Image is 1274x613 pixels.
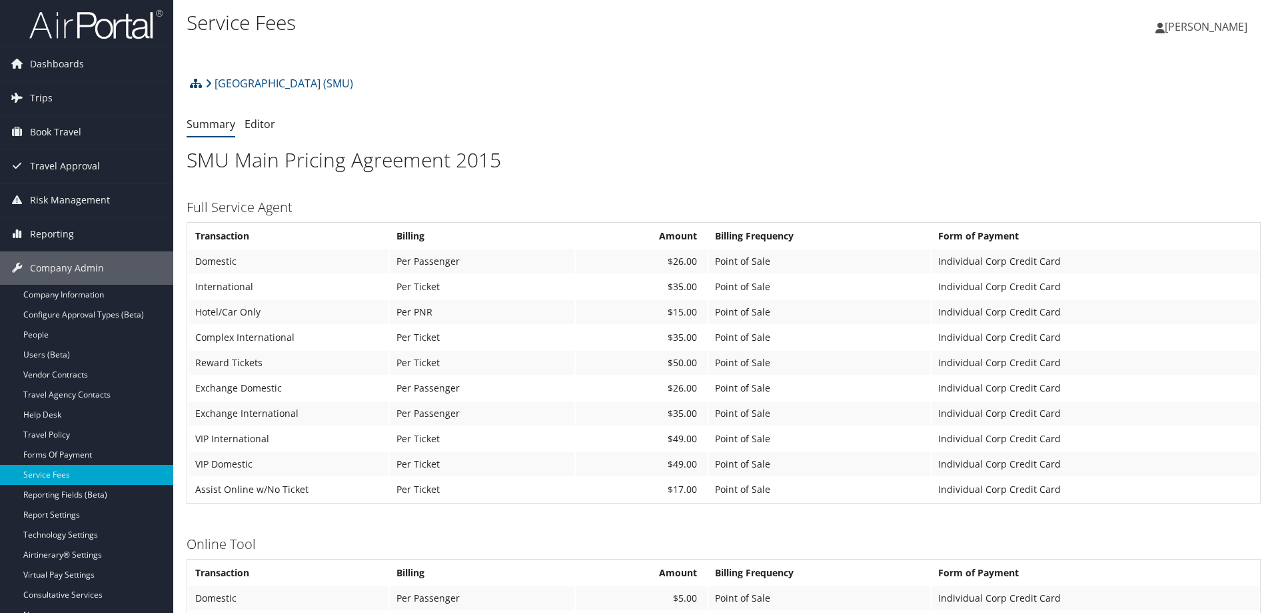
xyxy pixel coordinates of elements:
td: Individual Corp Credit Card [932,275,1259,299]
td: Per Ticket [390,478,574,502]
span: Book Travel [30,115,81,149]
td: Per Ticket [390,351,574,375]
td: Hotel/Car Only [189,300,388,324]
th: Billing Frequency [708,561,930,585]
th: Form of Payment [932,561,1259,585]
td: Per Ticket [390,275,574,299]
td: Domestic [189,586,388,610]
td: Point of Sale [708,275,930,299]
a: [PERSON_NAME] [1155,7,1261,47]
span: Travel Approval [30,149,100,183]
td: $49.00 [576,427,707,451]
td: $5.00 [576,586,707,610]
span: Company Admin [30,251,104,285]
td: Point of Sale [708,351,930,375]
h3: Full Service Agent [187,198,1261,217]
td: Per PNR [390,300,574,324]
th: Billing Frequency [708,224,930,248]
td: Individual Corp Credit Card [932,402,1259,426]
th: Form of Payment [932,224,1259,248]
td: Individual Corp Credit Card [932,351,1259,375]
td: Point of Sale [708,452,930,476]
td: Point of Sale [708,326,930,350]
td: VIP Domestic [189,452,388,476]
td: Point of Sale [708,427,930,451]
td: Per Ticket [390,427,574,451]
span: [PERSON_NAME] [1165,19,1247,34]
td: Per Passenger [390,376,574,400]
td: Per Passenger [390,402,574,426]
th: Transaction [189,561,388,585]
td: $26.00 [576,376,707,400]
h1: SMU Main Pricing Agreement 2015 [187,146,1261,174]
td: $17.00 [576,478,707,502]
td: Reward Tickets [189,351,388,375]
a: Summary [187,117,235,131]
h3: Online Tool [187,535,1261,554]
td: Exchange Domestic [189,376,388,400]
span: Reporting [30,217,74,251]
td: International [189,275,388,299]
th: Billing [390,224,574,248]
th: Billing [390,561,574,585]
td: Point of Sale [708,586,930,610]
td: Individual Corp Credit Card [932,249,1259,273]
td: Individual Corp Credit Card [932,326,1259,350]
td: Domestic [189,249,388,273]
td: $35.00 [576,275,707,299]
td: Point of Sale [708,300,930,324]
td: Point of Sale [708,249,930,273]
th: Amount [576,224,707,248]
td: $35.00 [576,402,707,426]
td: Per Passenger [390,586,574,610]
td: Complex International [189,326,388,350]
td: $35.00 [576,326,707,350]
td: Individual Corp Credit Card [932,427,1259,451]
td: Point of Sale [708,478,930,502]
td: Per Ticket [390,452,574,476]
th: Amount [576,561,707,585]
th: Transaction [189,224,388,248]
td: $26.00 [576,249,707,273]
td: Individual Corp Credit Card [932,478,1259,502]
td: $50.00 [576,351,707,375]
td: Exchange International [189,402,388,426]
span: Trips [30,81,53,115]
a: [GEOGRAPHIC_DATA] (SMU) [205,70,353,97]
span: Risk Management [30,183,110,217]
td: Point of Sale [708,376,930,400]
td: Individual Corp Credit Card [932,586,1259,610]
td: Per Ticket [390,326,574,350]
td: Point of Sale [708,402,930,426]
td: $49.00 [576,452,707,476]
a: Editor [245,117,275,131]
td: Individual Corp Credit Card [932,376,1259,400]
td: Individual Corp Credit Card [932,300,1259,324]
span: Dashboards [30,47,84,81]
h1: Service Fees [187,9,903,37]
td: Per Passenger [390,249,574,273]
td: Individual Corp Credit Card [932,452,1259,476]
td: $15.00 [576,300,707,324]
td: VIP International [189,427,388,451]
td: Assist Online w/No Ticket [189,478,388,502]
img: airportal-logo.png [29,9,163,40]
